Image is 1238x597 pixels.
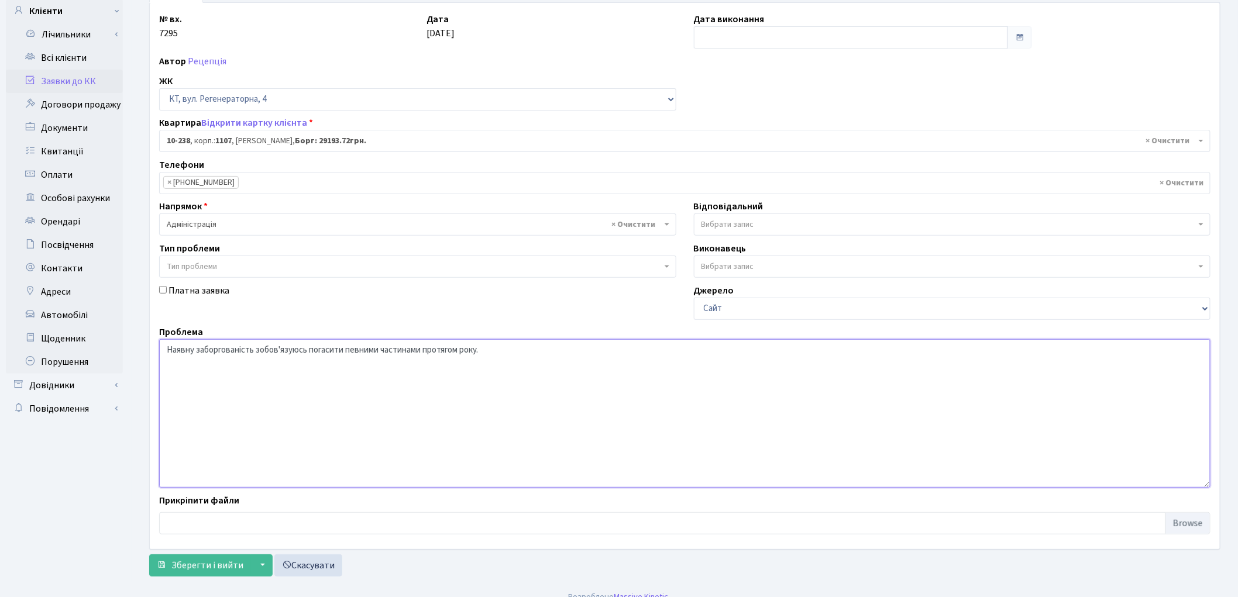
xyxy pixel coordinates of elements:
span: Тип проблеми [167,261,217,272]
label: Квартира [159,116,313,130]
label: Відповідальний [694,199,764,213]
label: Телефони [159,158,204,172]
label: Тип проблеми [159,241,220,256]
span: Вибрати запис [701,219,754,230]
span: × [167,177,171,188]
a: Порушення [6,350,123,374]
a: Повідомлення [6,397,123,420]
a: Посвідчення [6,233,123,257]
div: 7295 [150,12,418,49]
label: Напрямок [159,199,208,213]
label: Джерело [694,284,734,298]
label: Прикріпити файли [159,494,239,508]
label: Проблема [159,325,203,339]
span: <b>10-238</b>, корп.: <b>1107</b>, Соценко Руслан Ігорович, <b>Борг: 29193.72грн.</b> [159,130,1211,152]
b: 10-238 [167,135,190,147]
a: Заявки до КК [6,70,123,93]
b: 1107 [215,135,232,147]
a: Скасувати [274,554,342,577]
a: Орендарі [6,210,123,233]
label: Платна заявка [168,284,229,298]
label: Виконавець [694,241,747,256]
span: <b>10-238</b>, корп.: <b>1107</b>, Соценко Руслан Ігорович, <b>Борг: 29193.72грн.</b> [167,135,1196,147]
a: Документи [6,116,123,140]
a: Контакти [6,257,123,280]
span: Видалити всі елементи [612,219,656,230]
a: Оплати [6,163,123,187]
span: Адміністрація [159,213,676,236]
a: Квитанції [6,140,123,163]
a: Особові рахунки [6,187,123,210]
a: Довідники [6,374,123,397]
a: Всі клієнти [6,46,123,70]
b: Борг: 29193.72грн. [295,135,366,147]
label: Дата виконання [694,12,765,26]
a: Лічильники [13,23,123,46]
label: ЖК [159,74,173,88]
a: Щоденник [6,327,123,350]
a: Адреси [6,280,123,303]
div: [DATE] [418,12,685,49]
label: Дата [427,12,449,26]
a: Рецепція [188,55,226,68]
a: Відкрити картку клієнта [201,116,307,129]
label: Автор [159,54,186,68]
span: Зберегти і вийти [171,559,243,572]
button: Зберегти і вийти [149,554,251,577]
label: № вх. [159,12,182,26]
li: (067) 503-66-91 [163,176,239,189]
textarea: погасити заборгованість частинами протягом року [159,339,1211,488]
span: Видалити всі елементи [1146,135,1190,147]
a: Договори продажу [6,93,123,116]
a: Автомобілі [6,303,123,327]
span: Вибрати запис [701,261,754,272]
span: Видалити всі елементи [1160,177,1204,189]
span: Адміністрація [167,219,662,230]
